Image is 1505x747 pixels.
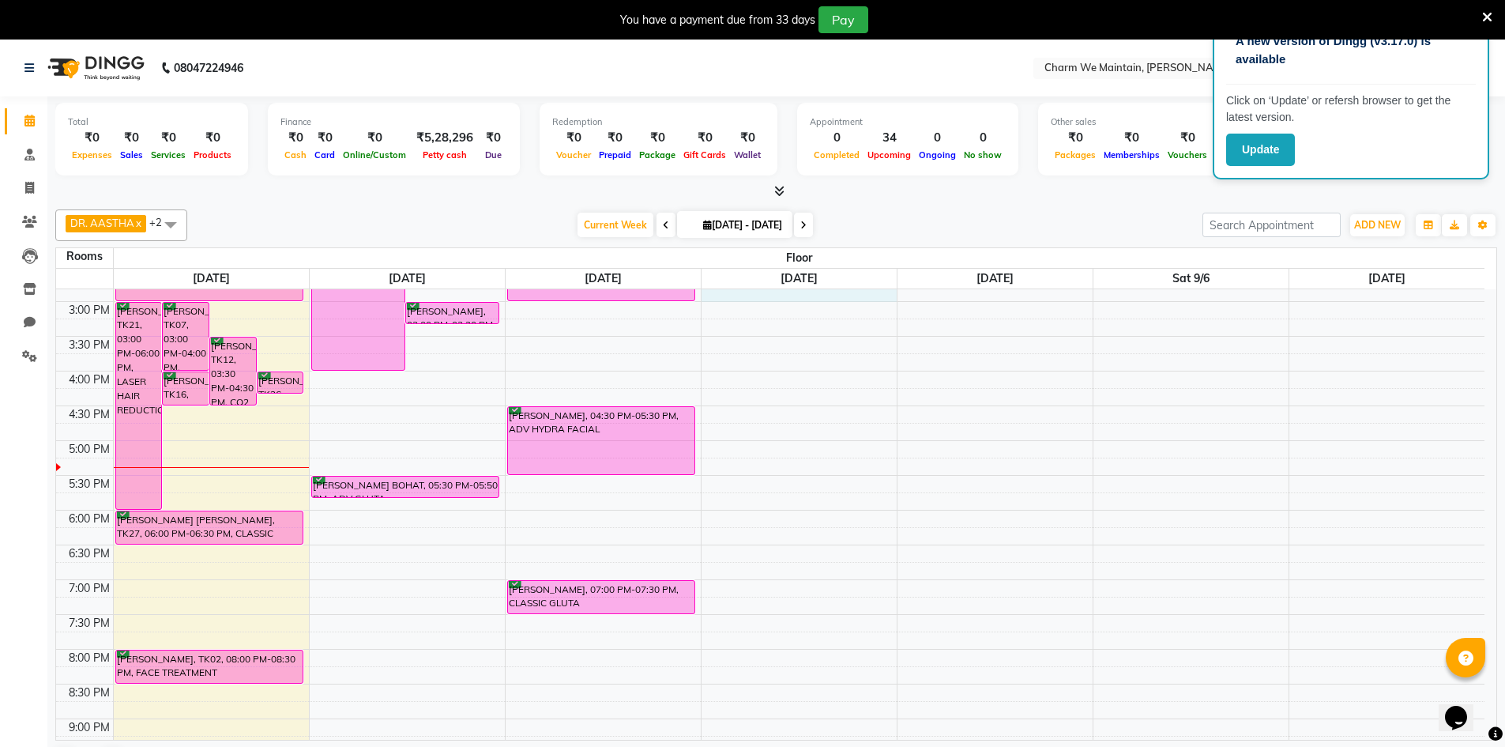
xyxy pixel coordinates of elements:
[679,149,730,160] span: Gift Cards
[1354,219,1401,231] span: ADD NEW
[1202,213,1341,237] input: Search Appointment
[66,476,113,492] div: 5:30 PM
[915,149,960,160] span: Ongoing
[1365,269,1409,289] a: September 7, 2025
[973,269,1017,289] a: September 5, 2025
[635,149,679,160] span: Package
[620,12,815,28] div: You have a payment due from 33 days
[163,372,209,405] div: [PERSON_NAME], TK16, 04:00 PM-04:30 PM, CLASSIC GLUTA
[1164,129,1211,147] div: ₹0
[1051,149,1100,160] span: Packages
[552,129,595,147] div: ₹0
[339,149,410,160] span: Online/Custom
[190,149,235,160] span: Products
[699,219,786,231] span: [DATE] - [DATE]
[116,149,147,160] span: Sales
[578,213,653,237] span: Current Week
[70,217,134,229] span: DR. AASTHA
[1100,149,1164,160] span: Memberships
[66,406,113,423] div: 4:30 PM
[174,46,243,90] b: 08047224946
[915,129,960,147] div: 0
[147,149,190,160] span: Services
[114,248,1485,268] span: Floor
[1211,149,1256,160] span: Prepaids
[386,269,429,289] a: September 2, 2025
[595,149,635,160] span: Prepaid
[1051,129,1100,147] div: ₹0
[679,129,730,147] div: ₹0
[960,149,1006,160] span: No show
[310,129,339,147] div: ₹0
[1169,269,1213,289] a: September 6, 2025
[810,149,863,160] span: Completed
[581,269,625,289] a: September 3, 2025
[66,511,113,527] div: 6:00 PM
[960,129,1006,147] div: 0
[552,149,595,160] span: Voucher
[280,129,310,147] div: ₹0
[635,129,679,147] div: ₹0
[56,248,113,265] div: Rooms
[481,149,506,160] span: Due
[1236,32,1466,68] p: A new version of Dingg (v3.17.0) is available
[310,149,339,160] span: Card
[508,407,695,474] div: [PERSON_NAME], 04:30 PM-05:30 PM, ADV HYDRA FACIAL
[66,302,113,319] div: 3:00 PM
[66,441,113,458] div: 5:00 PM
[66,337,113,353] div: 3:30 PM
[1100,129,1164,147] div: ₹0
[1226,92,1476,126] p: Click on ‘Update’ or refersh browser to get the latest version.
[66,685,113,701] div: 8:30 PM
[280,115,507,129] div: Finance
[1226,134,1295,166] button: Update
[810,115,1006,129] div: Appointment
[406,303,499,323] div: [PERSON_NAME], 03:00 PM-03:20 PM, CLASSIC GLUTA
[552,115,765,129] div: Redemption
[116,303,162,509] div: [PERSON_NAME], TK21, 03:00 PM-06:00 PM, LASER HAIR REDUCTION
[419,149,471,160] span: Petty cash
[210,338,256,405] div: [PERSON_NAME], TK12, 03:30 PM-04:30 PM, CO2 FRACTIONAL LASER
[66,580,113,597] div: 7:00 PM
[116,129,147,147] div: ₹0
[1439,684,1489,731] iframe: chat widget
[777,269,821,289] a: September 4, 2025
[163,303,209,370] div: [PERSON_NAME], TK07, 03:00 PM-04:00 PM, LASER HAIR REDUCTION
[730,129,765,147] div: ₹0
[818,6,868,33] button: Pay
[810,129,863,147] div: 0
[116,511,303,544] div: [PERSON_NAME] [PERSON_NAME], TK27, 06:00 PM-06:30 PM, CLASSIC GLUTA
[68,129,116,147] div: ₹0
[116,651,303,683] div: [PERSON_NAME], TK02, 08:00 PM-08:30 PM, FACE TREATMENT
[730,149,765,160] span: Wallet
[149,216,174,228] span: +2
[190,269,233,289] a: September 1, 2025
[66,650,113,666] div: 8:00 PM
[68,149,116,160] span: Expenses
[863,149,915,160] span: Upcoming
[312,477,499,497] div: [PERSON_NAME] BOHAT, 05:30 PM-05:50 PM, ADV GLUTA
[595,129,635,147] div: ₹0
[66,719,113,736] div: 9:00 PM
[508,581,695,613] div: [PERSON_NAME], 07:00 PM-07:30 PM, CLASSIC GLUTA
[1211,129,1256,147] div: ₹0
[258,372,303,393] div: [PERSON_NAME], TK26, 04:00 PM-04:20 PM, BASIC GLUTA
[147,129,190,147] div: ₹0
[190,129,235,147] div: ₹0
[1350,214,1405,236] button: ADD NEW
[280,149,310,160] span: Cash
[134,217,141,229] a: x
[863,129,915,147] div: 34
[40,46,149,90] img: logo
[66,545,113,562] div: 6:30 PM
[66,615,113,632] div: 7:30 PM
[339,129,410,147] div: ₹0
[410,129,480,147] div: ₹5,28,296
[1164,149,1211,160] span: Vouchers
[480,129,507,147] div: ₹0
[68,115,235,129] div: Total
[66,372,113,388] div: 4:00 PM
[1051,115,1307,129] div: Other sales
